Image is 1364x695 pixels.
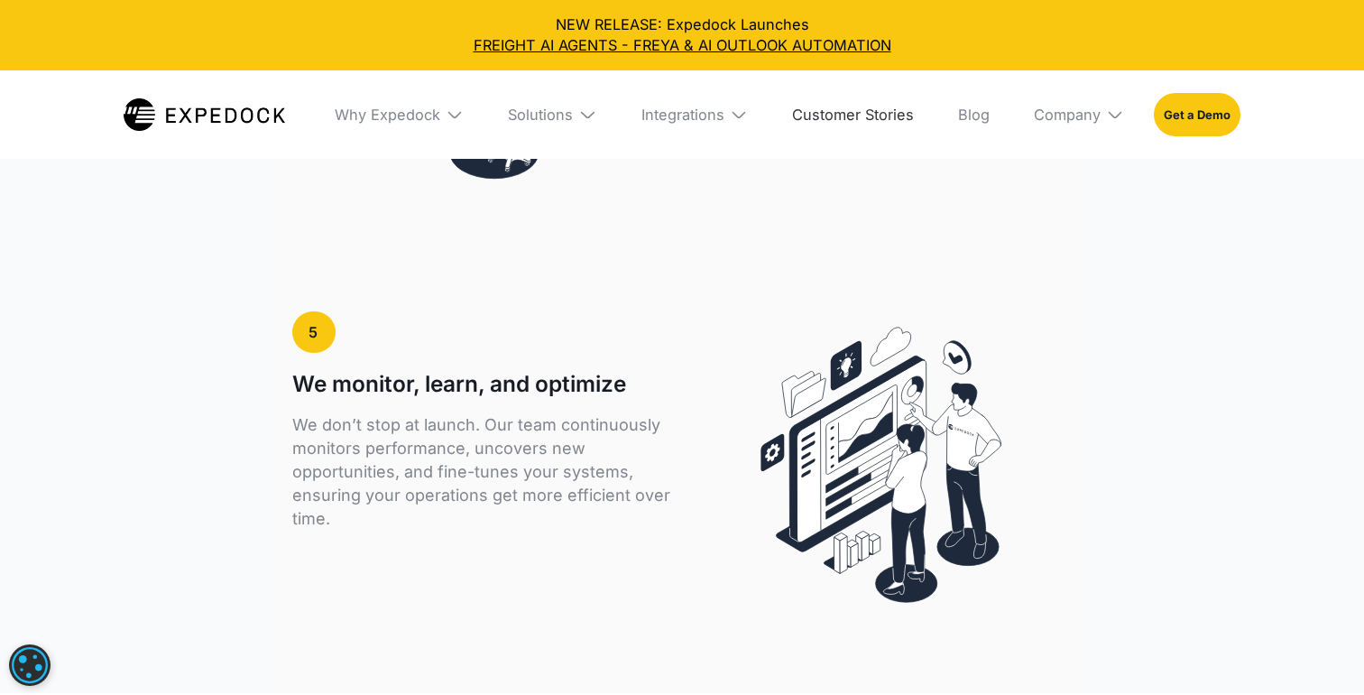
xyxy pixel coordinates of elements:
[292,311,336,354] a: 5
[493,70,612,159] div: Solutions
[335,106,440,124] div: Why Expedock
[626,70,762,159] div: Integrations
[292,371,626,397] h1: We monitor, learn, and optimize
[943,70,1004,159] a: Blog
[14,35,1349,56] a: FREIGHT AI AGENTS - FREYA & AI OUTLOOK AUTOMATION
[1018,70,1138,159] div: Company
[292,413,675,531] p: We don’t stop at launch. Our team continuously monitors performance, uncovers new opportunities, ...
[320,70,479,159] div: Why Expedock
[1034,106,1101,124] div: Company
[1154,93,1241,135] a: Get a Demo
[1274,608,1364,695] iframe: Chat Widget
[641,106,724,124] div: Integrations
[14,14,1349,56] div: NEW RELEASE: Expedock Launches
[508,106,573,124] div: Solutions
[778,70,929,159] a: Customer Stories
